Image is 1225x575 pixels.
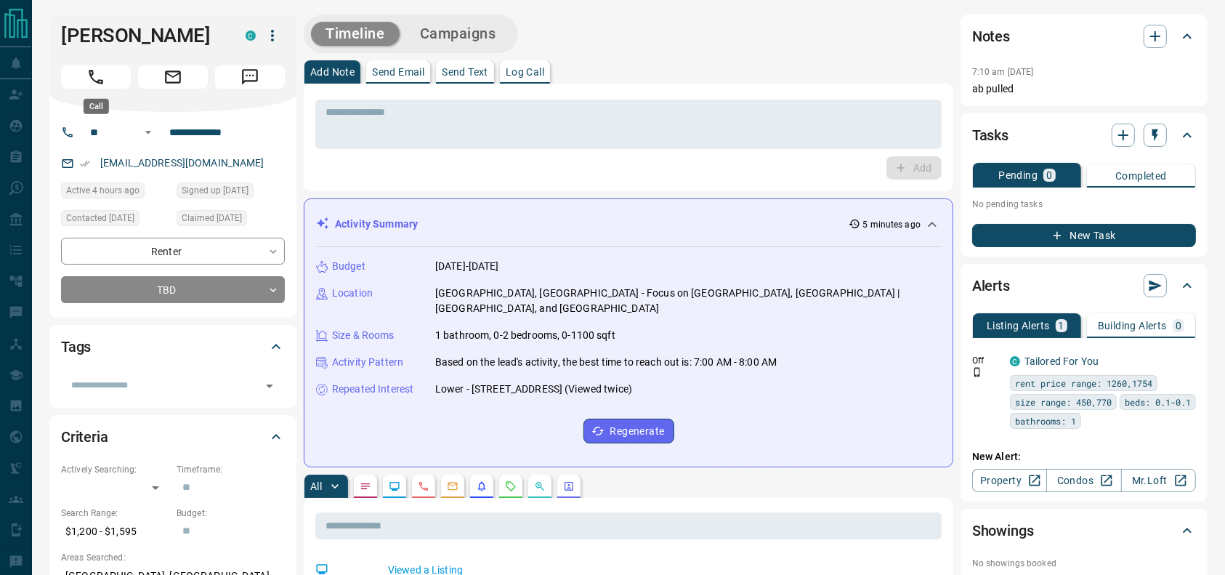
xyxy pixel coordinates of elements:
div: Mon Aug 11 2025 [177,182,285,203]
div: condos.ca [246,31,256,41]
h2: Tasks [972,124,1008,147]
p: Location [332,286,373,301]
svg: Listing Alerts [476,480,488,492]
span: Active 4 hours ago [66,183,140,198]
p: New Alert: [972,449,1196,465]
p: 5 minutes ago [863,218,921,231]
p: $1,200 - $1,595 [61,520,169,544]
p: [DATE]-[DATE] [435,259,499,274]
div: Renter [61,238,285,265]
p: Listing Alerts [987,321,1050,331]
a: Tailored For You [1024,355,1099,367]
span: rent price range: 1260,1754 [1015,376,1152,390]
span: Contacted [DATE] [66,211,134,225]
p: Repeated Interest [332,382,413,397]
p: ab pulled [972,81,1196,97]
p: Budget [332,259,365,274]
a: [EMAIL_ADDRESS][DOMAIN_NAME] [100,157,264,169]
div: Mon Aug 11 2025 [177,210,285,230]
a: Mr.Loft [1121,469,1196,492]
div: Tue Aug 12 2025 [61,182,169,203]
p: Lower - [STREET_ADDRESS] (Viewed twice) [435,382,632,397]
span: Email [138,65,208,89]
div: Mon Aug 11 2025 [61,210,169,230]
p: Send Text [442,67,488,77]
span: Signed up [DATE] [182,183,248,198]
h2: Showings [972,519,1034,542]
p: 0 [1046,170,1052,180]
h1: [PERSON_NAME] [61,24,224,47]
svg: Email Verified [80,158,90,169]
p: Activity Summary [335,217,418,232]
div: Showings [972,513,1196,548]
div: Notes [972,19,1196,54]
p: Based on the lead's activity, the best time to reach out is: 7:00 AM - 8:00 AM [435,355,777,370]
p: No pending tasks [972,193,1196,215]
svg: Notes [360,480,371,492]
span: bathrooms: 1 [1015,414,1076,428]
p: [GEOGRAPHIC_DATA], [GEOGRAPHIC_DATA] - Focus on [GEOGRAPHIC_DATA], [GEOGRAPHIC_DATA] | [GEOGRAPHI... [435,286,941,316]
svg: Agent Actions [563,480,575,492]
svg: Emails [447,480,458,492]
button: Timeline [311,22,400,46]
button: Open [140,124,157,141]
p: No showings booked [972,557,1196,570]
span: Call [61,65,131,89]
p: Search Range: [61,507,169,520]
span: Message [215,65,285,89]
p: Areas Searched: [61,551,285,564]
p: Off [972,354,1001,367]
h2: Alerts [972,274,1010,297]
div: TBD [61,276,285,303]
p: Budget: [177,507,285,520]
p: All [310,481,322,491]
button: New Task [972,224,1196,247]
p: Add Note [310,67,355,77]
svg: Push Notification Only [972,367,982,377]
button: Regenerate [583,419,674,443]
svg: Opportunities [534,480,546,492]
div: Tasks [972,118,1196,153]
div: Tags [61,329,285,364]
a: Condos [1046,469,1121,492]
p: Pending [998,170,1038,180]
div: Activity Summary5 minutes ago [316,211,941,238]
svg: Calls [418,480,429,492]
p: Actively Searching: [61,463,169,476]
span: size range: 450,770 [1015,395,1112,409]
span: Claimed [DATE] [182,211,242,225]
p: Building Alerts [1098,321,1167,331]
p: Activity Pattern [332,355,403,370]
p: 0 [1176,321,1181,331]
p: 7:10 am [DATE] [972,67,1034,77]
h2: Tags [61,335,91,358]
div: Alerts [972,268,1196,303]
button: Campaigns [405,22,511,46]
p: Log Call [506,67,544,77]
p: 1 bathroom, 0-2 bedrooms, 0-1100 sqft [435,328,615,343]
div: condos.ca [1010,356,1020,366]
p: Size & Rooms [332,328,395,343]
a: Property [972,469,1047,492]
button: Open [259,376,280,396]
div: Criteria [61,419,285,454]
span: beds: 0.1-0.1 [1125,395,1191,409]
p: Completed [1115,171,1167,181]
svg: Requests [505,480,517,492]
div: Call [84,99,109,114]
svg: Lead Browsing Activity [389,480,400,492]
p: 1 [1059,321,1064,331]
p: Timeframe: [177,463,285,476]
h2: Criteria [61,425,108,449]
p: Send Email [372,67,424,77]
h2: Notes [972,25,1010,48]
